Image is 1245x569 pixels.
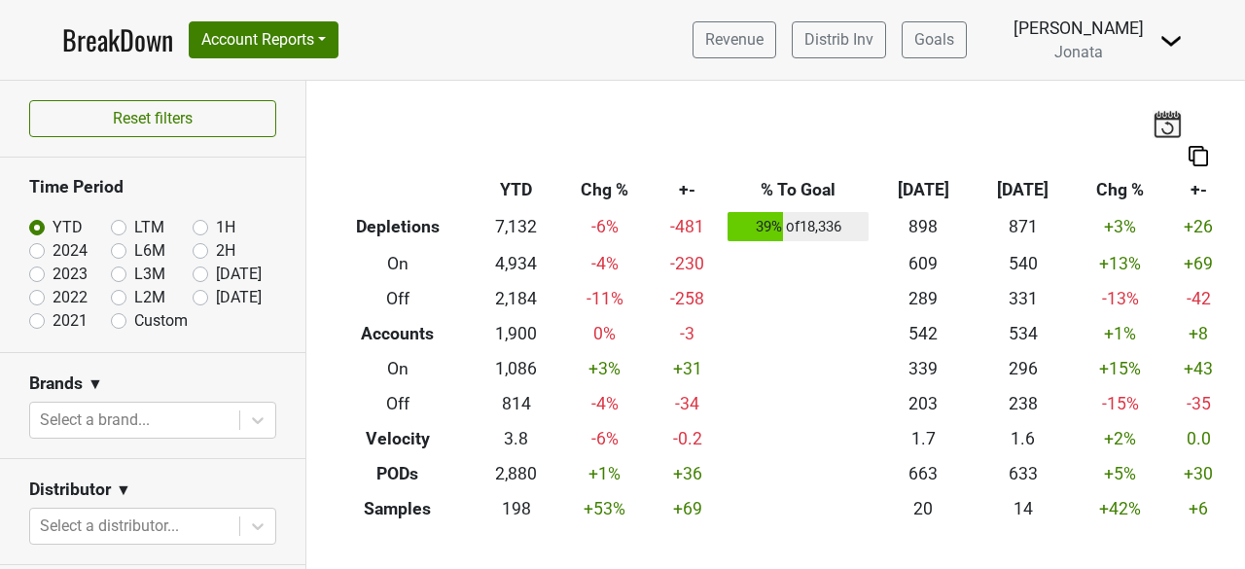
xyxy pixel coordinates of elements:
[873,316,974,351] td: 542
[189,21,338,58] button: Account Reports
[558,208,652,247] td: -6 %
[29,100,276,137] button: Reset filters
[652,421,723,456] td: -0.2
[973,281,1073,316] td: 331
[1073,421,1166,456] td: +2 %
[321,456,474,491] th: PODs
[873,208,974,247] td: 898
[1167,386,1230,421] td: -35
[53,309,88,333] label: 2021
[652,246,723,281] td: -230
[321,421,474,456] th: Velocity
[216,239,235,263] label: 2H
[693,21,776,58] a: Revenue
[134,309,188,333] label: Custom
[53,239,88,263] label: 2024
[652,456,723,491] td: +36
[29,480,111,500] h3: Distributor
[474,386,558,421] td: 814
[973,456,1073,491] td: 633
[873,246,974,281] td: 609
[873,386,974,421] td: 203
[1073,173,1166,208] th: Chg %
[1189,146,1208,166] img: Copy to clipboard
[1073,386,1166,421] td: -15 %
[558,456,652,491] td: +1 %
[973,173,1073,208] th: [DATE]
[973,421,1073,456] td: 1.6
[134,286,165,309] label: L2M
[1167,316,1230,351] td: +8
[134,216,164,239] label: LTM
[973,491,1073,526] td: 14
[474,456,558,491] td: 2,880
[321,246,474,281] th: On
[873,173,974,208] th: [DATE]
[558,421,652,456] td: -6 %
[321,208,474,247] th: Depletions
[1167,456,1230,491] td: +30
[1167,421,1230,456] td: 0.0
[1054,43,1103,61] span: Jonata
[1073,456,1166,491] td: +5 %
[321,386,474,421] th: Off
[29,177,276,197] h3: Time Period
[29,373,83,394] h3: Brands
[1073,281,1166,316] td: -13 %
[558,316,652,351] td: 0 %
[1073,246,1166,281] td: +13 %
[216,286,262,309] label: [DATE]
[116,479,131,502] span: ▼
[88,373,103,396] span: ▼
[973,246,1073,281] td: 540
[474,208,558,247] td: 7,132
[53,216,83,239] label: YTD
[724,173,873,208] th: % To Goal
[652,316,723,351] td: -3
[216,263,262,286] label: [DATE]
[652,208,723,247] td: -481
[321,281,474,316] th: Off
[1167,173,1230,208] th: +-
[873,456,974,491] td: 663
[558,351,652,386] td: +3 %
[973,316,1073,351] td: 534
[558,491,652,526] td: +53 %
[216,216,235,239] label: 1H
[558,173,652,208] th: Chg %
[1014,16,1144,41] div: [PERSON_NAME]
[1167,246,1230,281] td: +69
[474,351,558,386] td: 1,086
[474,281,558,316] td: 2,184
[973,351,1073,386] td: 296
[321,351,474,386] th: On
[792,21,886,58] a: Distrib Inv
[321,491,474,526] th: Samples
[1073,351,1166,386] td: +15 %
[652,351,723,386] td: +31
[134,239,165,263] label: L6M
[973,208,1073,247] td: 871
[53,263,88,286] label: 2023
[652,173,723,208] th: +-
[1167,351,1230,386] td: +43
[873,351,974,386] td: 339
[652,491,723,526] td: +69
[62,19,173,60] a: BreakDown
[474,421,558,456] td: 3.8
[873,491,974,526] td: 20
[558,246,652,281] td: -4 %
[1167,281,1230,316] td: -42
[873,421,974,456] td: 1.7
[321,316,474,351] th: Accounts
[973,386,1073,421] td: 238
[1073,208,1166,247] td: +3 %
[53,286,88,309] label: 2022
[474,316,558,351] td: 1,900
[902,21,967,58] a: Goals
[474,491,558,526] td: 198
[652,386,723,421] td: -34
[558,386,652,421] td: -4 %
[474,173,558,208] th: YTD
[1153,110,1182,137] img: last_updated_date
